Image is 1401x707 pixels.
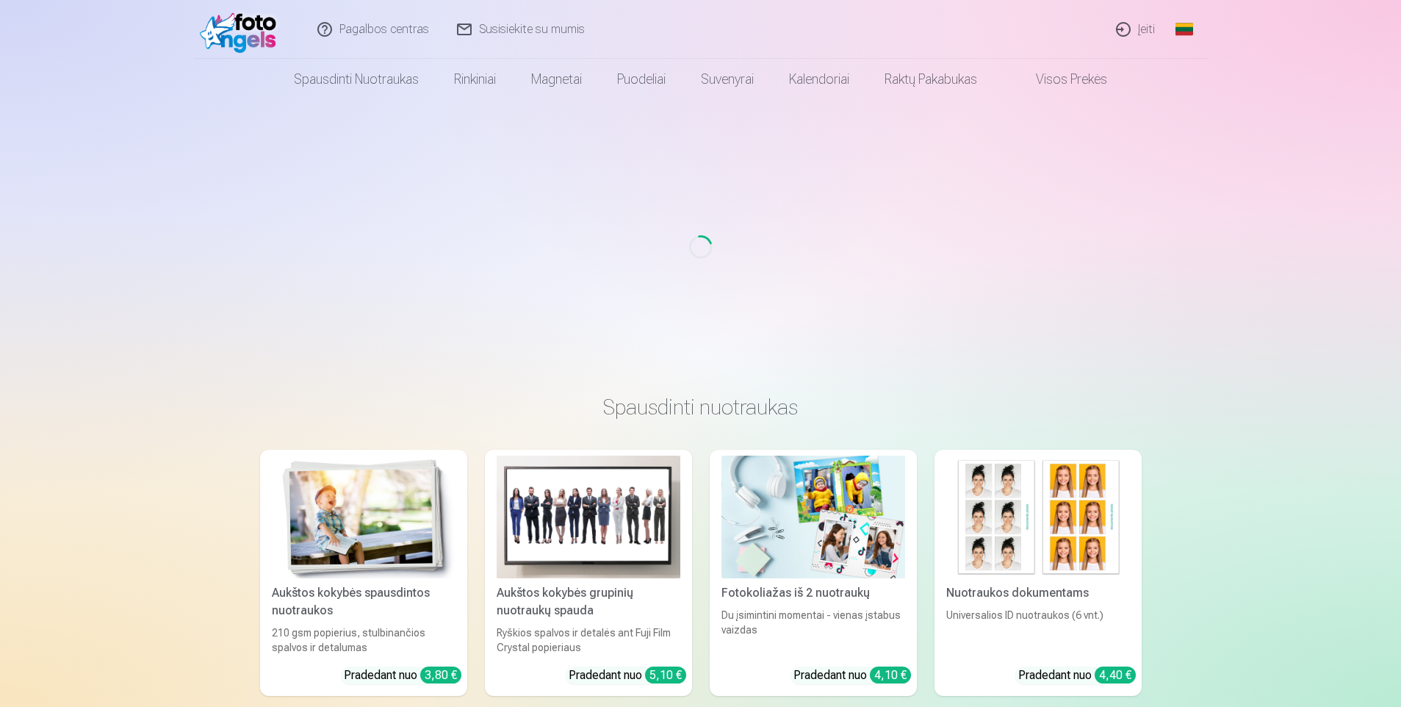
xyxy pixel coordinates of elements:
h3: Spausdinti nuotraukas [272,394,1130,420]
img: Fotokoliažas iš 2 nuotraukų [721,456,905,578]
div: 5,10 € [645,667,686,683]
div: 4,10 € [870,667,911,683]
div: 210 gsm popierius, stulbinančios spalvos ir detalumas [266,625,461,655]
a: Fotokoliažas iš 2 nuotraukųFotokoliažas iš 2 nuotraukųDu įsimintini momentai - vienas įstabus vai... [710,450,917,696]
a: Puodeliai [599,59,683,100]
div: Universalios ID nuotraukos (6 vnt.) [940,608,1136,655]
img: Aukštos kokybės grupinių nuotraukų spauda [497,456,680,578]
div: Pradedant nuo [1018,667,1136,684]
a: Kalendoriai [771,59,867,100]
div: Aukštos kokybės grupinių nuotraukų spauda [491,584,686,620]
img: /fa2 [200,6,284,53]
div: 3,80 € [420,667,461,683]
a: Raktų pakabukas [867,59,995,100]
div: 4,40 € [1095,667,1136,683]
a: Aukštos kokybės spausdintos nuotraukos Aukštos kokybės spausdintos nuotraukos210 gsm popierius, s... [260,450,467,696]
a: Spausdinti nuotraukas [276,59,436,100]
a: Visos prekės [995,59,1125,100]
a: Aukštos kokybės grupinių nuotraukų spaudaAukštos kokybės grupinių nuotraukų spaudaRyškios spalvos... [485,450,692,696]
a: Nuotraukos dokumentamsNuotraukos dokumentamsUniversalios ID nuotraukos (6 vnt.)Pradedant nuo 4,40 € [934,450,1142,696]
div: Pradedant nuo [793,667,911,684]
div: Aukštos kokybės spausdintos nuotraukos [266,584,461,620]
div: Pradedant nuo [569,667,686,684]
img: Aukštos kokybės spausdintos nuotraukos [272,456,455,578]
a: Suvenyrai [683,59,771,100]
div: Pradedant nuo [344,667,461,684]
a: Magnetai [514,59,599,100]
div: Nuotraukos dokumentams [940,584,1136,602]
img: Nuotraukos dokumentams [946,456,1130,578]
div: Ryškios spalvos ir detalės ant Fuji Film Crystal popieriaus [491,625,686,655]
div: Du įsimintini momentai - vienas įstabus vaizdas [716,608,911,655]
a: Rinkiniai [436,59,514,100]
div: Fotokoliažas iš 2 nuotraukų [716,584,911,602]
